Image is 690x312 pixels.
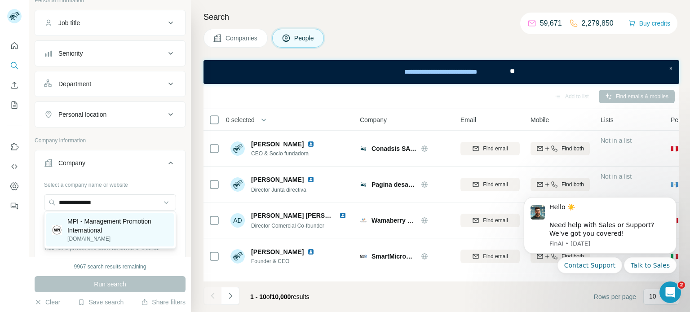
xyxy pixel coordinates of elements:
[250,293,266,300] span: 1 - 10
[671,144,678,153] span: 🇵🇪
[230,249,245,264] img: Avatar
[7,178,22,194] button: Dashboard
[601,173,632,180] span: Not in a list
[251,223,324,229] span: Director Comercial Co-founder
[226,34,258,43] span: Companies
[372,252,416,261] span: SmartMicroOptics Srl
[230,213,245,228] div: AD
[562,145,584,153] span: Find both
[531,142,590,155] button: Find both
[203,11,679,23] h4: Search
[7,158,22,175] button: Use Surfe API
[307,176,314,183] img: LinkedIn logo
[35,152,185,177] button: Company
[7,57,22,74] button: Search
[251,149,318,158] span: CEO & Socio fundadora
[251,175,304,184] span: [PERSON_NAME]
[58,79,91,88] div: Department
[531,178,590,191] button: Find both
[483,180,508,189] span: Find email
[67,217,168,235] p: MPI - Management Promotion International
[266,293,272,300] span: of
[582,18,614,29] p: 2,279,850
[372,180,416,189] span: Pagina desactivada
[360,181,367,188] img: Logo of Pagina desactivada
[294,34,315,43] span: People
[7,38,22,54] button: Quick start
[251,187,306,193] span: Director Junta directiva
[251,247,304,256] span: [PERSON_NAME]
[7,198,22,214] button: Feedback
[230,141,245,156] img: Avatar
[360,145,367,152] img: Logo of Conadsis SA de CV
[251,212,358,219] span: [PERSON_NAME] [PERSON_NAME]
[460,142,520,155] button: Find email
[372,217,468,224] span: Wamaberry Pos and It Solutions
[7,97,22,113] button: My lists
[678,281,685,289] span: 2
[272,293,291,300] span: 10,000
[203,60,679,84] iframe: Banner
[7,77,22,93] button: Enrich CSV
[141,298,186,307] button: Share filters
[250,293,310,300] span: results
[52,225,62,236] img: MPI - Management Promotion International
[339,212,346,219] img: LinkedIn logo
[562,180,584,189] span: Find both
[35,43,185,64] button: Seniority
[671,180,678,189] span: 🇬🇹
[460,178,520,191] button: Find email
[7,139,22,155] button: Use Surfe on LinkedIn
[460,115,476,124] span: Email
[44,177,176,189] div: Select a company name or website
[483,145,508,153] span: Find email
[540,18,562,29] p: 59,671
[601,115,614,124] span: Lists
[58,18,80,27] div: Job title
[35,104,185,125] button: Personal location
[360,253,367,260] img: Logo of SmartMicroOptics Srl
[483,252,508,260] span: Find email
[58,110,106,119] div: Personal location
[601,137,632,144] span: Not in a list
[460,250,520,263] button: Find email
[659,281,681,303] iframe: Intercom live chat
[58,158,85,167] div: Company
[58,49,83,58] div: Seniority
[628,17,670,30] button: Buy credits
[360,115,387,124] span: Company
[74,263,146,271] div: 9967 search results remaining
[251,140,304,149] span: [PERSON_NAME]
[510,186,690,308] iframe: Intercom notifications message
[307,248,314,255] img: LinkedIn logo
[67,235,168,243] p: [DOMAIN_NAME]
[35,12,185,34] button: Job title
[531,115,549,124] span: Mobile
[35,73,185,95] button: Department
[483,216,508,224] span: Find email
[230,177,245,192] img: Avatar
[35,298,60,307] button: Clear
[307,141,314,148] img: LinkedIn logo
[226,115,255,124] span: 0 selected
[221,287,239,305] button: Navigate to next page
[78,298,124,307] button: Save search
[372,144,416,153] span: Conadsis SA de CV
[460,214,520,227] button: Find email
[360,217,367,224] img: Logo of Wamaberry Pos and It Solutions
[251,257,318,265] span: Founder & CEO
[35,136,186,145] p: Company information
